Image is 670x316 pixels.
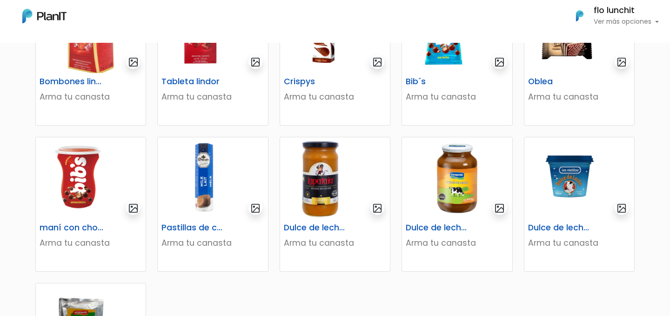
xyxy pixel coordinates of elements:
h6: Oblea [523,77,598,87]
p: Ver más opciones [594,19,659,25]
img: gallery-light [372,203,383,214]
a: gallery-light Dulce de leche conaprole Arma tu canasta [402,137,512,272]
img: gallery-light [250,203,261,214]
h6: Pastillas de chocolate [156,223,232,233]
p: Arma tu canasta [40,237,142,249]
img: gallery-light [616,203,627,214]
p: Arma tu canasta [284,91,386,103]
p: Arma tu canasta [161,237,264,249]
p: Arma tu canasta [40,91,142,103]
div: ¿Necesitás ayuda? [48,9,134,27]
img: thumb_WhatsApp_Image_2023-10-25_at_12.21.16-PhotoRoom.png [280,137,390,219]
img: thumb_WhatsApp_Image_2023-10-25_at_12.21.16__1_-PhotoRoom.png [158,137,268,219]
h6: Bib´s [400,77,476,87]
p: Arma tu canasta [284,237,386,249]
h6: Dulce de leche conaprole [400,223,476,233]
p: Arma tu canasta [528,237,630,249]
img: gallery-light [250,57,261,67]
p: Arma tu canasta [528,91,630,103]
h6: Tableta lindor [156,77,232,87]
p: Arma tu canasta [161,91,264,103]
h6: maní con chocolate [34,223,110,233]
img: thumb_WhatsApp_Image_2023-10-25_at_12.21.15__2_-PhotoRoom.png [524,137,634,219]
img: gallery-light [494,203,505,214]
a: gallery-light maní con chocolate Arma tu canasta [35,137,146,272]
button: PlanIt Logo flo lunchit Ver más opciones [564,4,659,28]
img: gallery-light [616,57,627,67]
img: gallery-light [128,203,139,214]
h6: Dulce de leche la pataia [278,223,354,233]
img: thumb_WhatsApp_Image_2023-10-25_at_12.21-PhotoRoom__10_.png [402,137,512,219]
a: gallery-light Pastillas de chocolate Arma tu canasta [157,137,268,272]
img: thumb_WhatsApp_Image_2023-10-25_at_12.21.16__2_-PhotoRoom.png [36,137,146,219]
p: Arma tu canasta [406,237,508,249]
h6: Crispys [278,77,354,87]
img: gallery-light [372,57,383,67]
a: gallery-light Dulce de leche los nietitos Arma tu canasta [524,137,635,272]
img: PlanIt Logo [22,9,67,23]
h6: flo lunchit [594,7,659,15]
img: PlanIt Logo [569,6,590,26]
p: Arma tu canasta [406,91,508,103]
h6: Dulce de leche los nietitos [523,223,598,233]
h6: Bombones lindor [34,77,110,87]
a: gallery-light Dulce de leche la pataia Arma tu canasta [280,137,390,272]
img: gallery-light [494,57,505,67]
img: gallery-light [128,57,139,67]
